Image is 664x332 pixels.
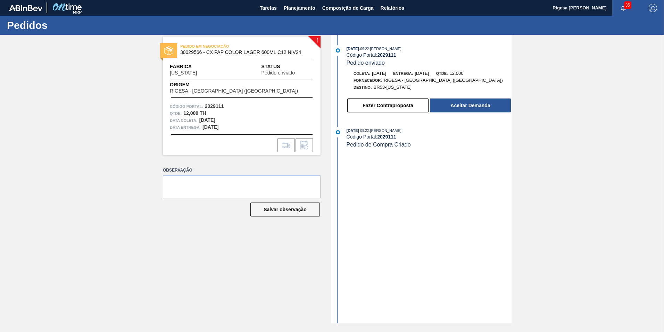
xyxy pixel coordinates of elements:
[336,48,340,53] img: atual
[377,134,396,140] strong: 2029111
[415,71,429,76] span: [DATE]
[170,70,197,76] span: [US_STATE]
[336,130,340,134] img: atual
[163,165,321,175] label: Observação
[262,70,295,76] span: Pedido enviado
[170,63,219,70] span: Fábrica
[170,117,198,124] span: Data coleta:
[347,128,359,133] span: [DATE]
[436,71,448,76] span: Qtde:
[170,124,201,131] span: Data entrega:
[354,85,372,89] span: Destino:
[430,98,511,112] button: Aceitar Demanda
[170,110,182,117] span: Qtde :
[7,21,130,29] h1: Pedidos
[347,52,512,58] div: Código Portal:
[202,124,218,130] strong: [DATE]
[164,46,173,55] img: status
[347,60,385,66] span: Pedido enviado
[450,71,464,76] span: 12,000
[381,4,404,12] span: Relatórios
[296,138,313,152] div: Informar alteração no pedido
[347,142,411,148] span: Pedido de Compra Criado
[374,85,412,90] span: BR53-[US_STATE]
[205,103,224,109] strong: 2029111
[180,43,277,50] span: PEDIDO EM NEGOCIAÇÃO
[354,71,370,76] span: Coleta:
[260,4,277,12] span: Tarefas
[393,71,413,76] span: Entrega:
[384,78,503,83] span: RIGESA - [GEOGRAPHIC_DATA] ([GEOGRAPHIC_DATA])
[347,98,429,112] button: Fazer Contraproposta
[369,128,401,133] span: : [PERSON_NAME]
[377,52,396,58] strong: 2029111
[284,4,315,12] span: Planejamento
[199,117,215,123] strong: [DATE]
[347,47,359,51] span: [DATE]
[9,5,42,11] img: TNhmsLtSVTkK8tSr43FrP2fwEKptu5GPRR3wAAAABJRU5ErkJggg==
[170,88,298,94] span: RIGESA - [GEOGRAPHIC_DATA] ([GEOGRAPHIC_DATA])
[170,103,203,110] span: Código Portal:
[359,47,369,51] span: - 09:22
[354,78,382,82] span: Fornecedor:
[359,129,369,133] span: - 09:22
[277,138,295,152] div: Ir para Composição de Carga
[624,1,631,9] span: 35
[322,4,374,12] span: Composição de Carga
[372,71,386,76] span: [DATE]
[369,47,401,51] span: : [PERSON_NAME]
[183,110,206,116] strong: 12,000 TH
[180,50,306,55] span: 30029566 - CX PAP COLOR LAGER 600ML C12 NIV24
[347,134,512,140] div: Código Portal:
[612,3,634,13] button: Notificações
[250,203,320,216] button: Salvar observação
[649,4,657,12] img: Logout
[262,63,314,70] span: Status
[170,81,314,88] span: Origem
